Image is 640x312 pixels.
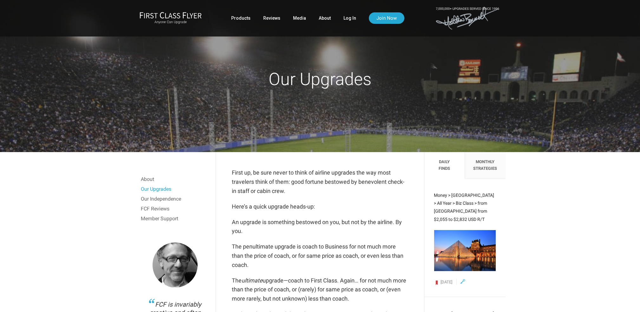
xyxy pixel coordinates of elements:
[231,12,251,24] a: Products
[232,276,408,303] p: The upgrade—coach to First Class. Again… for not much more than the price of coach, or (rarely) f...
[441,280,452,284] span: [DATE]
[140,12,202,18] img: First Class Flyer
[232,242,408,269] p: The penultimate upgrade is coach to Business for not much more than the price of coach, or for sa...
[140,20,202,24] small: Anyone Can Upgrade
[232,168,408,196] p: First up, be sure never to think of airline upgrades the way most travelers think of them: good f...
[269,69,371,89] span: Our Upgrades
[242,277,263,284] em: ultimate
[465,152,506,179] li: Monthly Strategies
[369,12,404,24] a: Join Now
[434,191,496,284] a: Money > [GEOGRAPHIC_DATA] > All Year > Biz Class > from [GEOGRAPHIC_DATA] from $2,055 to $2,832 U...
[141,175,209,223] nav: Menu
[232,202,408,211] p: Here’s a quick upgrade heads-up:
[232,218,408,236] p: An upgrade is something bestowed on you, but not by the airline. By you.
[140,12,202,24] a: First Class FlyerAnyone Can Upgrade
[263,12,280,24] a: Reviews
[343,12,356,24] a: Log In
[141,194,209,204] a: Our Independence
[141,175,209,184] a: About
[141,204,209,214] a: FCF Reviews
[153,242,198,288] img: Thomas.png
[319,12,331,24] a: About
[424,152,465,179] li: Daily Finds
[293,12,306,24] a: Media
[434,193,494,222] span: Money > [GEOGRAPHIC_DATA] > All Year > Biz Class > from [GEOGRAPHIC_DATA] from $2,055 to $2,832 U...
[141,214,209,223] a: Member Support
[141,184,209,194] a: Our Upgrades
